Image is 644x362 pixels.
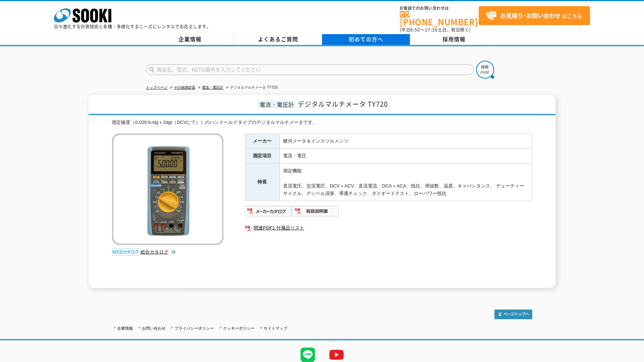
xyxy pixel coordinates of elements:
[223,326,255,330] a: クッキーポリシー
[112,249,139,256] img: webカタログ
[225,84,278,92] li: デジタルマルチメータ TY720
[245,164,279,201] th: 特長
[245,223,532,233] a: 関連PDF1 付属品リスト
[292,205,339,217] img: 取扱説明書
[146,64,474,75] input: 商品名、型式、NETIS番号を入力してください
[410,34,498,45] a: 採用情報
[141,249,176,255] a: 総合カタログ
[245,210,292,216] a: メーカーカタログ
[146,85,168,89] a: トップページ
[486,10,582,21] span: はこちら
[322,34,410,45] a: 初めての方へ
[54,24,211,29] p: 日々進化する計測技術と多種・多様化するニーズにレンタルでお応えします。
[500,11,561,20] strong: お見積り･お問い合わせ
[146,34,234,45] a: 企業情報
[112,134,223,245] img: デジタルマルチメータ TY720
[202,85,224,89] a: 電流・電圧計
[298,99,388,109] span: デジタルマルチメータ TY720
[279,149,532,164] td: 電流・電圧
[245,134,279,149] th: メーカー
[349,35,383,43] span: 初めての方へ
[279,134,532,149] td: 横河メータ＆インスツルメンツ
[411,27,421,33] span: 8:50
[495,310,532,319] img: トップページへ
[479,6,590,25] a: お見積り･お問い合わせはこちら
[258,100,296,108] span: 電流・電圧計
[400,27,471,33] span: (平日 ～ 土日、祝日除く)
[112,119,532,126] div: 測定確度（0.020％rdg＋2dgt（DCVにて））のハンドヘルドタイプのデジタルマルチメータです。
[142,326,166,330] a: お問い合わせ
[279,164,532,201] td: 測定機能 直流電圧、交流電圧、DCV＋ACV、直流電流、DCA＋ACA、抵抗、周波数、温度、キャパシタンス、 デューティーサイクル、デシベル演算、導通チェック、ダイオードテスト、ローパワー抵抗
[264,326,288,330] a: サイトマップ
[245,149,279,164] th: 測定項目
[292,210,339,216] a: 取扱説明書
[476,61,494,79] img: btn_search.png
[234,34,322,45] a: よくあるご質問
[245,205,292,217] img: メーカーカタログ
[400,11,479,26] a: [PHONE_NUMBER]
[425,27,438,33] span: 17:30
[175,326,214,330] a: プライバシーポリシー
[117,326,133,330] a: 企業情報
[174,85,196,89] a: その他測定器
[400,6,479,10] span: お電話でのお問い合わせは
